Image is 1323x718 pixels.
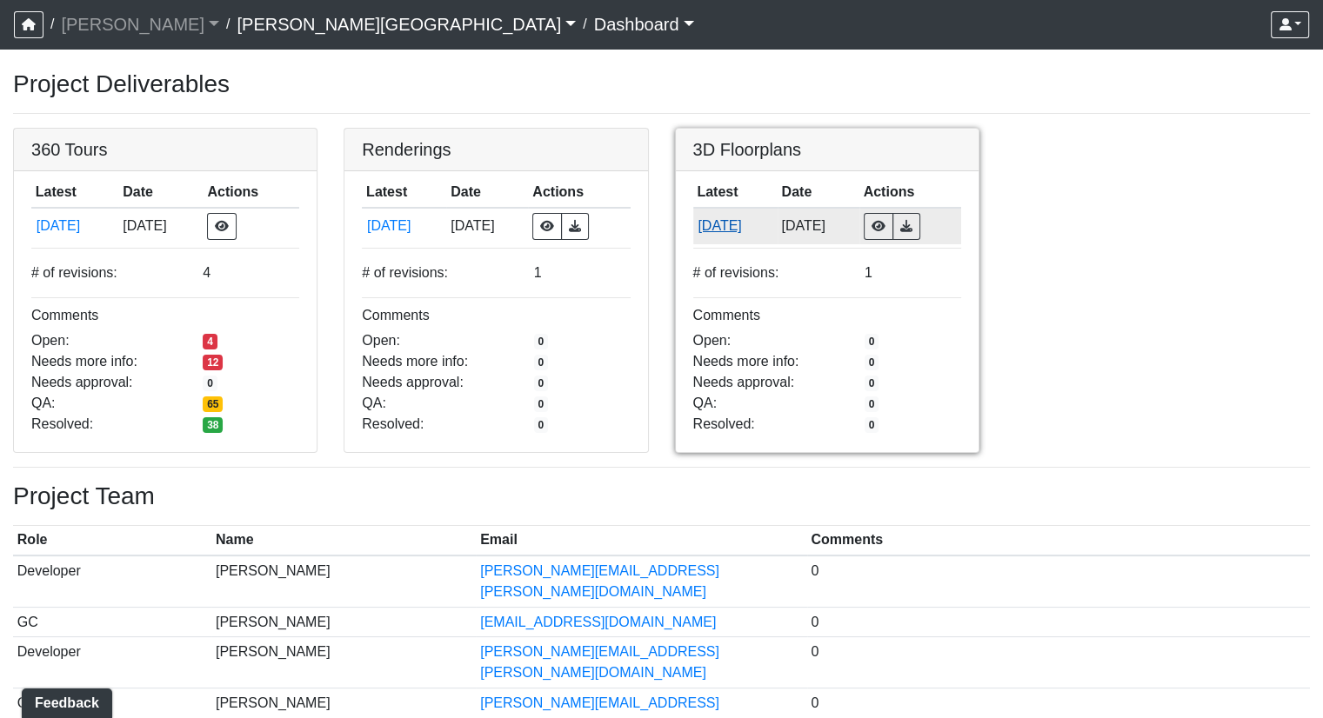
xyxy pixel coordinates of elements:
td: [PERSON_NAME] [211,555,476,607]
td: 0 [807,637,1310,688]
th: Name [211,526,476,556]
td: fzcy8kXHbzMa4Uub1XsNdB [362,208,446,244]
button: [DATE] [697,215,773,237]
span: / [219,7,237,42]
th: Comments [807,526,1310,556]
h3: Project Team [13,482,1310,511]
span: / [43,7,61,42]
td: [PERSON_NAME] [211,637,476,688]
a: [PERSON_NAME] [61,7,219,42]
h3: Project Deliverables [13,70,1310,99]
td: 0 [807,555,1310,607]
span: / [576,7,593,42]
button: [DATE] [36,215,115,237]
td: [PERSON_NAME] [211,607,476,637]
th: Email [476,526,806,556]
td: Developer [13,555,211,607]
a: [EMAIL_ADDRESS][DOMAIN_NAME] [480,615,716,629]
iframe: Ybug feedback widget [13,683,116,718]
button: [DATE] [366,215,443,237]
td: 0 [807,607,1310,637]
a: [PERSON_NAME][GEOGRAPHIC_DATA] [237,7,576,42]
a: Dashboard [594,7,694,42]
a: [PERSON_NAME][EMAIL_ADDRESS][PERSON_NAME][DOMAIN_NAME] [480,644,719,680]
td: otViMk1MQurvXFAFx4N9zg [693,208,778,244]
td: GC [13,607,211,637]
a: [PERSON_NAME][EMAIL_ADDRESS][PERSON_NAME][DOMAIN_NAME] [480,563,719,599]
td: aFerZM29vatiXM9eFe8zm3 [31,208,118,244]
td: Developer [13,637,211,688]
th: Role [13,526,211,556]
